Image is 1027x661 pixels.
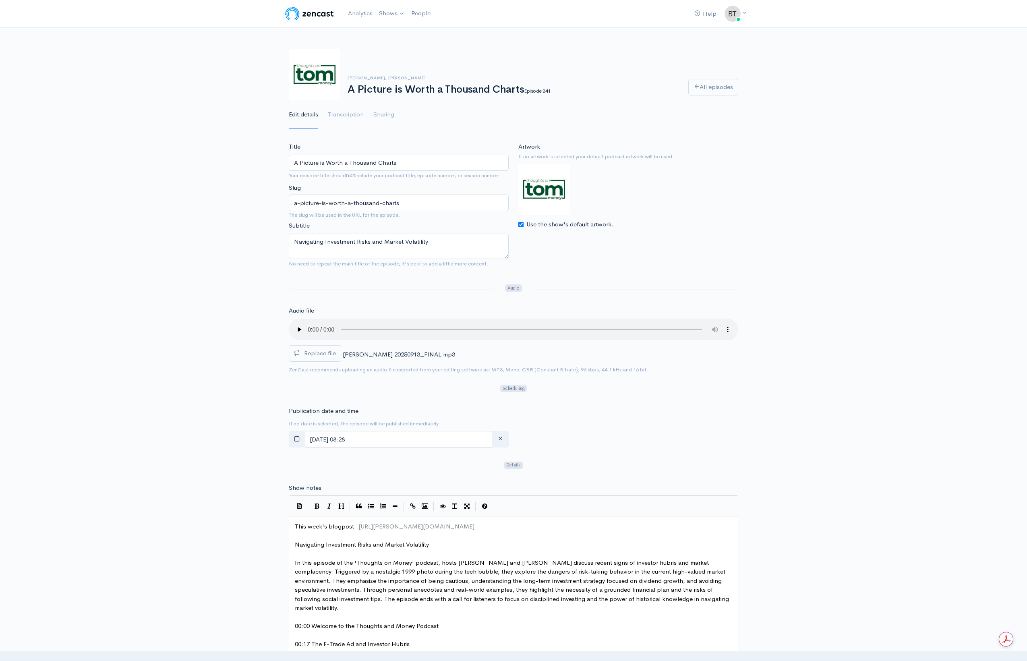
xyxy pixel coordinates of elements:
[308,502,309,511] i: |
[284,6,335,22] img: ZenCast Logo
[343,350,455,358] span: [PERSON_NAME] 20250913_FINAL.mp3
[348,76,679,80] h6: [PERSON_NAME], [PERSON_NAME]
[295,559,731,612] span: In this episode of the 'Thoughts on Money' podcast, hosts [PERSON_NAME] and [PERSON_NAME] discuss...
[353,500,365,512] button: Quote
[289,366,646,373] small: ZenCast recommends uploading an audio file exported from your editing software as: MP3, Mono, CBR...
[295,522,474,530] span: This week's blogpost -
[461,500,473,512] button: Toggle Fullscreen
[346,172,355,179] strong: not
[289,431,305,448] button: toggle
[526,220,613,229] label: Use the show's default artwork.
[518,142,540,151] label: Artwork
[289,306,314,315] label: Audio file
[295,640,410,648] span: 00:17 The E-Trade Ad and Investor Hubris
[691,5,720,23] a: Help
[289,172,501,179] small: Your episode title should include your podcast title, episode number, or season number.
[350,502,350,511] i: |
[348,84,679,95] h1: A Picture is Worth a Thousand Charts
[335,500,347,512] button: Heading
[289,420,440,427] small: If no date is selected, the episode will be published immediately.
[492,431,509,448] button: clear
[373,100,394,129] a: Sharing
[475,502,476,511] i: |
[289,406,358,416] label: Publication date and time
[725,6,741,22] img: ...
[419,500,431,512] button: Insert Image
[289,221,310,230] label: Subtitle
[295,541,429,548] span: Navigating Investment Risks and Market Volatility
[289,234,509,259] textarea: Navigating Investment Risks and Market Volatility
[295,622,439,630] span: 00:00 Welcome to the Thoughts and Money Podcast
[389,500,401,512] button: Insert Horizontal Line
[478,500,491,512] button: Markdown Guide
[323,500,335,512] button: Italic
[365,500,377,512] button: Generic List
[408,5,434,22] a: People
[518,153,738,161] small: If no artwork is selected your default podcast artwork will be used
[328,100,364,129] a: Transcription
[504,462,523,469] span: Details
[289,260,488,267] small: No need to repeat the main title of the episode, it's best to add a little more context.
[289,183,301,193] label: Slug
[404,502,404,511] i: |
[376,5,408,23] a: Shows
[377,500,389,512] button: Numbered List
[289,142,300,151] label: Title
[289,483,321,493] label: Show notes
[345,5,376,22] a: Analytics
[524,87,550,94] small: Episode 241
[289,195,509,211] input: title-of-episode
[289,100,318,129] a: Edit details
[500,385,527,392] span: Scheduling
[311,500,323,512] button: Bold
[449,500,461,512] button: Toggle Side by Side
[505,284,522,292] span: Audio
[304,349,336,357] span: Replace file
[407,500,419,512] button: Create Link
[358,522,474,530] span: [URL][PERSON_NAME][DOMAIN_NAME]
[293,499,305,512] button: Insert Show Notes Template
[437,500,449,512] button: Toggle Preview
[289,155,509,171] input: What is the episode's title?
[289,211,509,219] small: The slug will be used in the URL for the episode.
[688,79,738,95] a: All episodes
